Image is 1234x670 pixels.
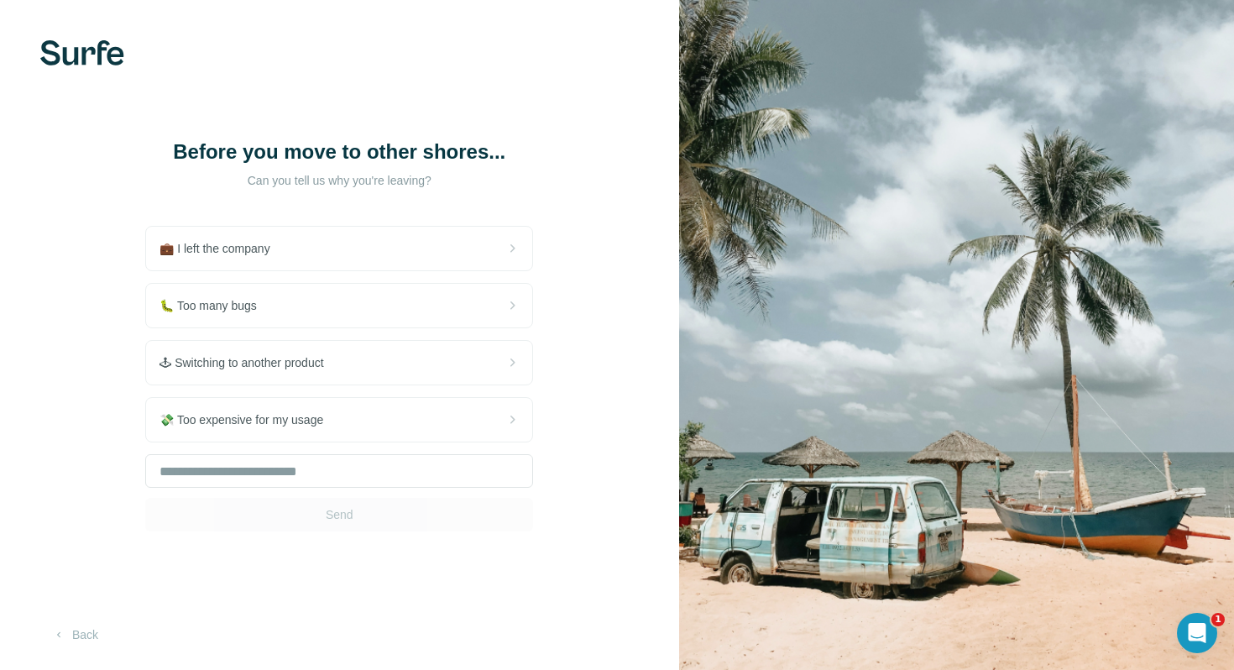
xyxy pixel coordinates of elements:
iframe: Intercom live chat [1177,613,1217,653]
span: 💸 Too expensive for my usage [159,411,337,428]
span: 💼 I left the company [159,240,283,257]
button: Back [40,620,110,650]
span: 🐛 Too many bugs [159,297,270,314]
span: 1 [1211,613,1225,626]
p: Can you tell us why you're leaving? [171,172,507,189]
img: Surfe's logo [40,40,124,65]
h1: Before you move to other shores... [171,139,507,165]
span: 🕹 Switching to another product [159,354,337,371]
